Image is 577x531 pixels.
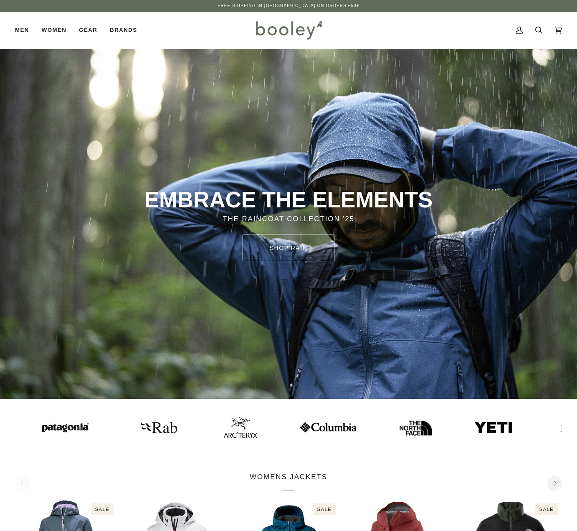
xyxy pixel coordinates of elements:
[252,18,325,42] img: Booley
[218,3,359,9] p: Free Shipping in [GEOGRAPHIC_DATA] on Orders €50+
[15,26,29,34] span: Men
[15,12,35,49] a: Men
[547,476,562,491] button: Next
[313,503,336,516] div: Sale
[110,26,137,34] span: Brands
[243,235,334,261] a: SHOP rain
[121,214,456,225] p: THE RAINCOAT COLLECTION '25
[91,503,114,516] div: Sale
[121,186,456,214] p: EMBRACE THE ELEMENTS
[79,26,97,34] span: Gear
[250,472,327,491] p: WOMENS JACKETS
[73,12,104,49] a: Gear
[535,503,558,516] div: Sale
[42,26,66,34] span: Women
[104,12,143,49] a: Brands
[35,12,73,49] a: Women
